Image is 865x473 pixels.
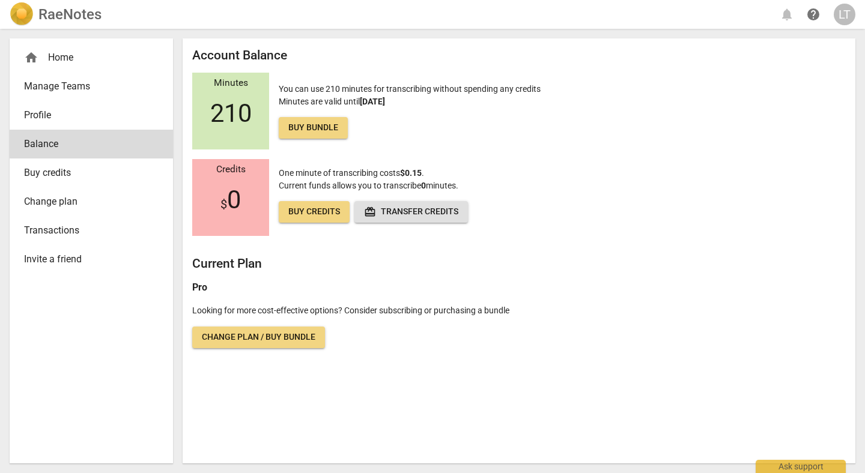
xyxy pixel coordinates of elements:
[806,7,821,22] span: help
[364,206,458,218] span: Transfer credits
[279,117,348,139] a: Buy bundle
[192,327,325,348] a: Change plan / Buy bundle
[354,201,468,223] button: Transfer credits
[220,197,227,211] span: $
[24,108,149,122] span: Profile
[756,460,846,473] div: Ask support
[10,43,173,72] div: Home
[202,331,315,343] span: Change plan / Buy bundle
[192,78,269,89] div: Minutes
[24,252,149,267] span: Invite a friend
[279,168,424,178] span: One minute of transcribing costs .
[10,187,173,216] a: Change plan
[400,168,422,178] b: $0.15
[279,201,350,223] a: Buy credits
[38,6,102,23] h2: RaeNotes
[279,181,458,190] span: Current funds allows you to transcribe minutes.
[10,158,173,187] a: Buy credits
[10,2,102,26] a: LogoRaeNotes
[192,164,269,175] div: Credits
[364,206,376,218] span: redeem
[24,194,149,209] span: Change plan
[10,130,173,158] a: Balance
[10,72,173,101] a: Manage Teams
[803,4,824,25] a: Help
[24,50,149,65] div: Home
[220,185,241,214] span: 0
[10,245,173,274] a: Invite a friend
[192,256,846,271] h2: Current Plan
[10,101,173,130] a: Profile
[288,206,340,218] span: Buy credits
[421,181,426,190] b: 0
[24,223,149,238] span: Transactions
[210,99,252,128] span: 210
[24,79,149,94] span: Manage Teams
[10,216,173,245] a: Transactions
[10,2,34,26] img: Logo
[24,50,38,65] span: home
[279,83,541,139] p: You can use 210 minutes for transcribing without spending any credits Minutes are valid until
[834,4,855,25] button: LT
[24,137,149,151] span: Balance
[192,304,846,317] p: Looking for more cost-effective options? Consider subscribing or purchasing a bundle
[288,122,338,134] span: Buy bundle
[24,166,149,180] span: Buy credits
[192,282,207,293] b: Pro
[192,48,846,63] h2: Account Balance
[360,97,385,106] b: [DATE]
